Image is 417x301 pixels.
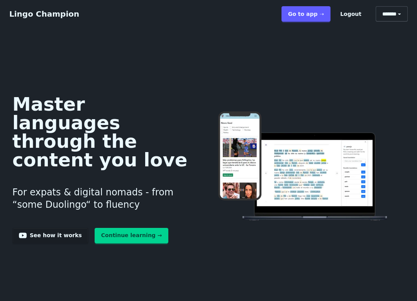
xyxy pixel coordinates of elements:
img: Learn languages online [203,111,405,222]
button: Logout [334,6,368,22]
a: Go to app ➝ [281,6,331,22]
a: Lingo Champion [9,9,79,19]
h3: For expats & digital nomads - from “some Duolingo“ to fluency [12,177,190,220]
a: Continue learning → [95,228,169,243]
h1: Master languages through the content you love [12,95,190,169]
a: See how it works [12,228,88,243]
